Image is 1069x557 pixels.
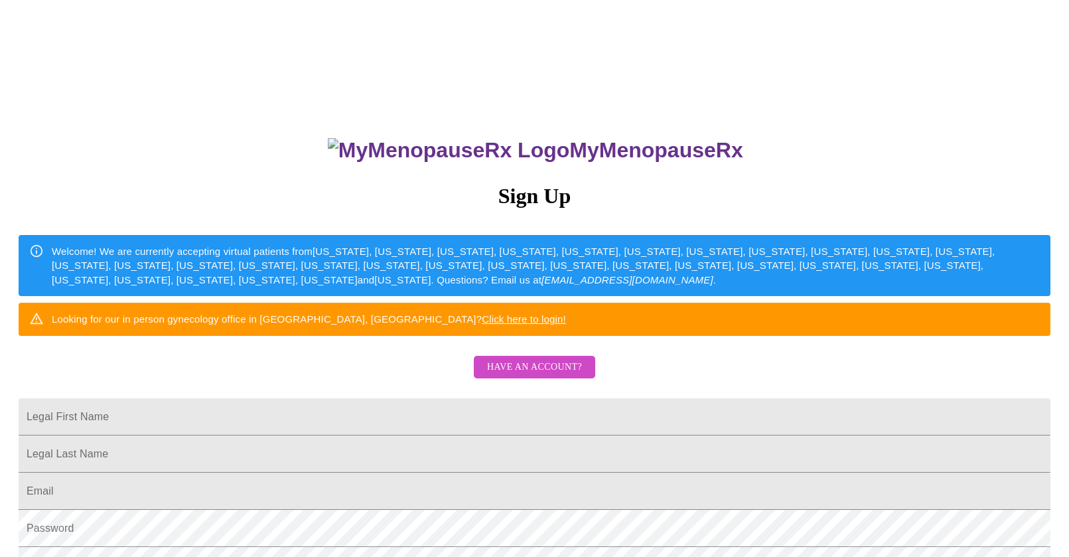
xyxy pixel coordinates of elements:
div: Welcome! We are currently accepting virtual patients from [US_STATE], [US_STATE], [US_STATE], [US... [52,239,1040,292]
h3: MyMenopauseRx [21,138,1051,163]
div: Looking for our in person gynecology office in [GEOGRAPHIC_DATA], [GEOGRAPHIC_DATA]? [52,307,566,331]
span: Have an account? [487,359,582,376]
em: [EMAIL_ADDRESS][DOMAIN_NAME] [541,274,713,285]
a: Click here to login! [482,313,566,325]
h3: Sign Up [19,184,1050,208]
button: Have an account? [474,356,595,379]
img: MyMenopauseRx Logo [328,138,569,163]
a: Have an account? [470,370,599,381]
